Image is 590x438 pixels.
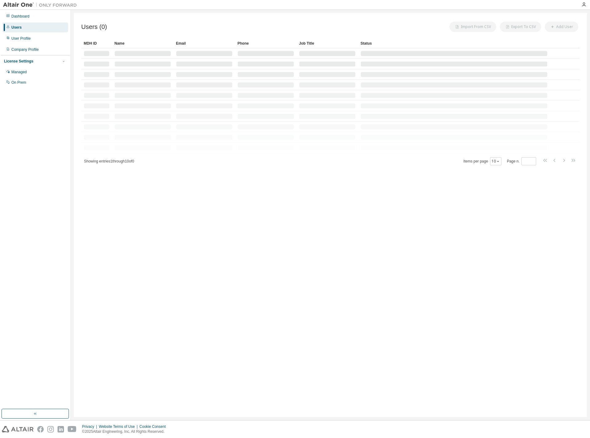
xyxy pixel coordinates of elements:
[139,424,169,429] div: Cookie Consent
[84,159,134,163] span: Showing entries 1 through 10 of 0
[449,22,496,32] button: Import From CSV
[99,424,139,429] div: Website Terms of Use
[4,59,33,64] div: License Settings
[68,426,77,432] img: youtube.svg
[37,426,44,432] img: facebook.svg
[58,426,64,432] img: linkedin.svg
[11,25,22,30] div: Users
[2,426,34,432] img: altair_logo.svg
[82,424,99,429] div: Privacy
[3,2,80,8] img: Altair One
[114,38,171,48] div: Name
[84,38,110,48] div: MDH ID
[11,36,31,41] div: User Profile
[11,14,30,19] div: Dashboard
[82,429,169,434] p: © 2025 Altair Engineering, Inc. All Rights Reserved.
[11,70,27,74] div: Managed
[492,159,500,164] button: 10
[11,47,39,52] div: Company Profile
[47,426,54,432] img: instagram.svg
[299,38,356,48] div: Job Title
[361,38,548,48] div: Status
[507,157,536,165] span: Page n.
[545,22,578,32] button: Add User
[176,38,233,48] div: Email
[81,23,107,30] span: Users (0)
[464,157,501,165] span: Items per page
[500,22,541,32] button: Export To CSV
[11,80,26,85] div: On Prem
[237,38,294,48] div: Phone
